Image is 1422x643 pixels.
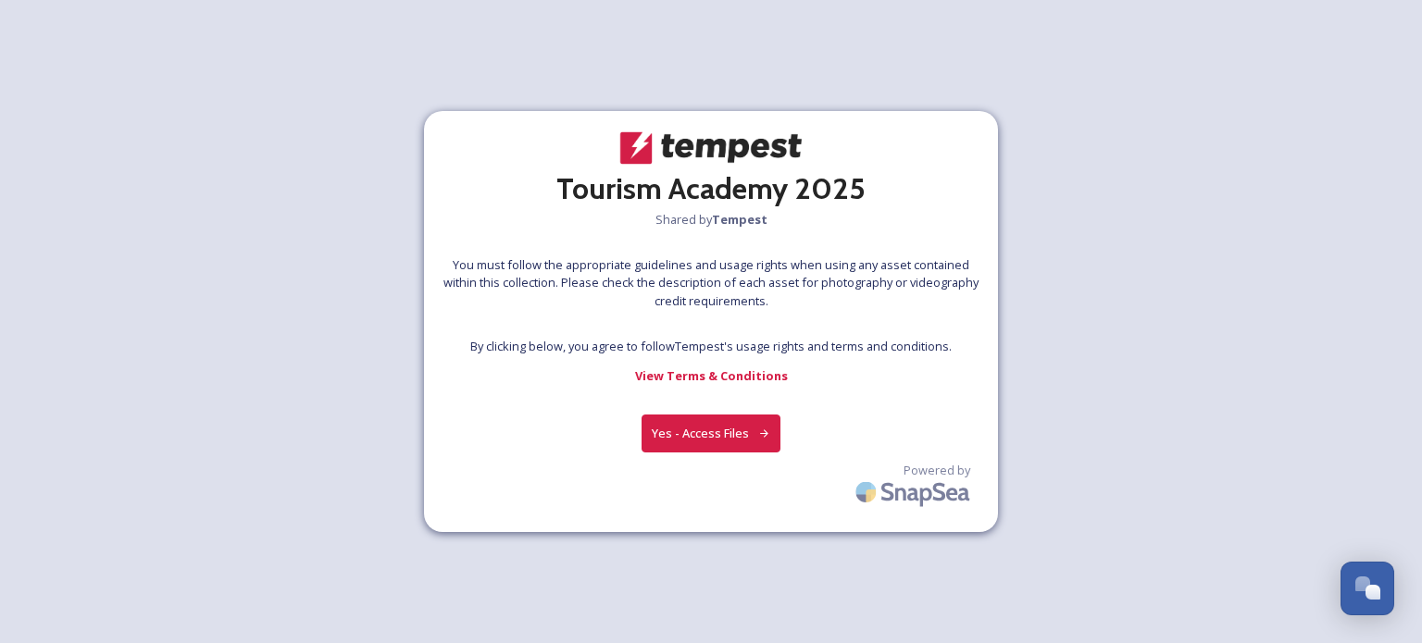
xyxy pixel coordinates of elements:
span: Shared by [655,211,767,229]
img: tempest-color.png [618,130,804,167]
button: Yes - Access Files [642,414,780,452]
button: Open Chat [1341,562,1394,615]
img: SnapSea Logo [850,470,979,513]
span: By clicking below, you agree to follow Tempest 's usage rights and terms and conditions. [470,338,952,355]
strong: Tempest [712,211,767,228]
span: Powered by [904,462,970,479]
strong: View Terms & Conditions [635,367,788,384]
span: You must follow the appropriate guidelines and usage rights when using any asset contained within... [443,256,979,310]
a: View Terms & Conditions [635,365,788,387]
h2: Tourism Academy 2025 [556,167,866,211]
